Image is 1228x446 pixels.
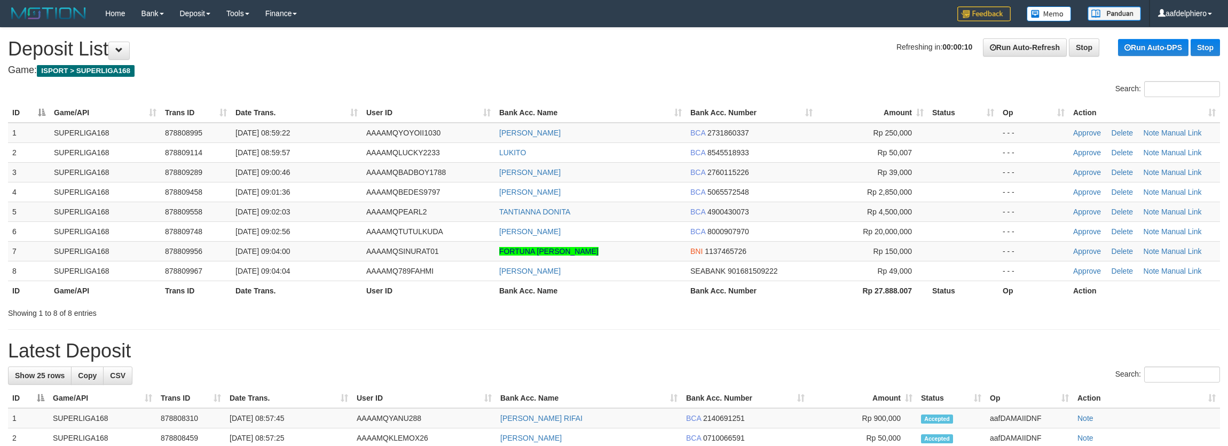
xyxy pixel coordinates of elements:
a: Approve [1073,208,1101,216]
td: SUPERLIGA168 [50,142,161,162]
span: [DATE] 09:00:46 [235,168,290,177]
h1: Deposit List [8,38,1220,60]
a: TANTIANNA DONITA [499,208,570,216]
span: SEABANK [690,267,726,275]
span: Show 25 rows [15,371,65,380]
a: Approve [1073,227,1101,236]
th: Bank Acc. Name: activate to sort column ascending [496,388,682,408]
span: [DATE] 09:02:03 [235,208,290,216]
th: Op [998,281,1069,300]
td: 1 [8,123,50,143]
span: Rp 50,007 [877,148,912,157]
span: 878809956 [165,247,202,256]
td: SUPERLIGA168 [50,123,161,143]
a: Manual Link [1161,247,1202,256]
a: Run Auto-Refresh [983,38,1067,57]
a: Note [1144,129,1160,137]
a: Delete [1112,247,1133,256]
th: Bank Acc. Name: activate to sort column ascending [495,103,686,123]
span: AAAAMQ789FAHMI [366,267,434,275]
h1: Latest Deposit [8,340,1220,362]
th: Date Trans.: activate to sort column ascending [231,103,362,123]
td: - - - [998,123,1069,143]
td: AAAAMQYANU288 [352,408,496,428]
a: [PERSON_NAME] [499,129,561,137]
a: Delete [1112,267,1133,275]
span: BCA [690,188,705,196]
span: AAAAMQSINURAT01 [366,247,439,256]
td: Rp 900,000 [809,408,917,428]
span: BNI [690,247,703,256]
a: Delete [1112,227,1133,236]
th: Action [1069,281,1220,300]
a: FORTUNA [PERSON_NAME] [499,247,599,256]
a: Manual Link [1161,208,1202,216]
span: 878809558 [165,208,202,216]
th: Status: activate to sort column ascending [917,388,986,408]
span: BCA [686,434,701,442]
a: Note [1144,188,1160,196]
strong: 00:00:10 [942,43,972,51]
a: [PERSON_NAME] [499,267,561,275]
span: AAAAMQLUCKY2233 [366,148,440,157]
span: Copy 8000907970 to clipboard [707,227,749,236]
a: [PERSON_NAME] RIFAI [500,414,582,423]
span: Rp 2,850,000 [867,188,912,196]
th: User ID: activate to sort column ascending [352,388,496,408]
td: SUPERLIGA168 [50,182,161,202]
td: - - - [998,202,1069,221]
span: Rp 150,000 [873,247,912,256]
img: Button%20Memo.svg [1027,6,1072,21]
span: 878808995 [165,129,202,137]
span: Rp 39,000 [877,168,912,177]
a: Run Auto-DPS [1118,39,1188,56]
img: MOTION_logo.png [8,5,89,21]
th: Date Trans. [231,281,362,300]
a: [PERSON_NAME] [499,227,561,236]
th: Amount: activate to sort column ascending [809,388,917,408]
a: Manual Link [1161,227,1202,236]
a: Manual Link [1161,148,1202,157]
td: - - - [998,261,1069,281]
a: Stop [1069,38,1099,57]
a: Note [1077,414,1093,423]
span: Copy 4900430073 to clipboard [707,208,749,216]
span: Accepted [921,415,953,424]
td: SUPERLIGA168 [50,261,161,281]
a: Stop [1191,39,1220,56]
span: 878809967 [165,267,202,275]
th: Status [928,281,998,300]
td: aafDAMAIIDNF [986,408,1073,428]
a: Delete [1112,188,1133,196]
span: CSV [110,371,125,380]
td: SUPERLIGA168 [50,162,161,182]
td: 8 [8,261,50,281]
a: Note [1144,247,1160,256]
span: BCA [690,129,705,137]
a: Note [1144,227,1160,236]
td: [DATE] 08:57:45 [225,408,352,428]
span: AAAAMQBEDES9797 [366,188,440,196]
th: Game/API [50,281,161,300]
td: SUPERLIGA168 [50,241,161,261]
span: 878809748 [165,227,202,236]
span: Refreshing in: [896,43,972,51]
label: Search: [1115,367,1220,383]
input: Search: [1144,367,1220,383]
td: - - - [998,142,1069,162]
span: Rp 49,000 [877,267,912,275]
td: 3 [8,162,50,182]
a: CSV [103,367,132,385]
th: User ID: activate to sort column ascending [362,103,495,123]
th: Action: activate to sort column ascending [1069,103,1220,123]
td: 7 [8,241,50,261]
span: Copy 2140691251 to clipboard [703,414,745,423]
th: Status: activate to sort column ascending [928,103,998,123]
a: Note [1144,148,1160,157]
h4: Game: [8,65,1220,76]
span: Copy 2731860337 to clipboard [707,129,749,137]
span: BCA [690,168,705,177]
a: Approve [1073,168,1101,177]
a: Approve [1073,267,1101,275]
th: ID: activate to sort column descending [8,388,49,408]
